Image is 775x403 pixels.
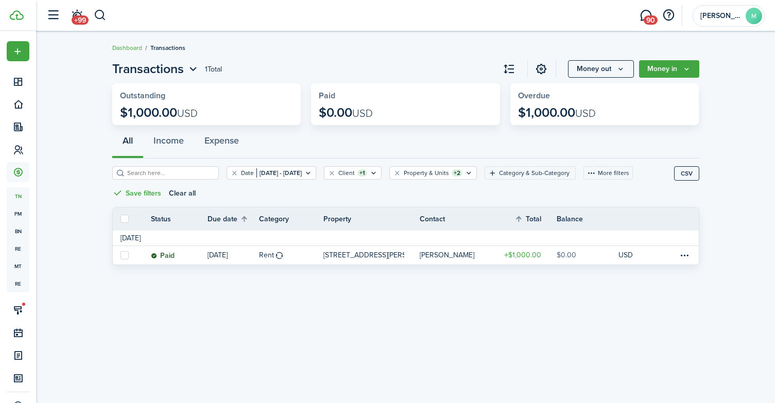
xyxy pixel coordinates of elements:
[420,251,474,259] table-profile-info-text: [PERSON_NAME]
[227,166,316,180] filter-tag: Open filter
[259,246,323,265] a: Rent
[7,41,29,61] button: Open menu
[319,91,492,100] widget-stats-title: Paid
[120,106,198,120] p: $1,000.00
[151,252,175,260] status: Paid
[639,60,699,78] button: Open menu
[143,128,194,159] button: Income
[328,169,336,177] button: Clear filter
[420,246,495,265] a: [PERSON_NAME]
[499,168,570,178] filter-tag-label: Category & Sub-Category
[452,169,462,177] filter-tag-counter: +2
[7,275,29,292] a: re
[583,166,633,180] button: More filters
[7,205,29,222] a: pm
[323,250,405,260] p: [STREET_ADDRESS][PERSON_NAME]
[208,213,259,225] th: Sort
[112,60,184,78] span: Transactions
[644,15,658,25] span: 90
[557,246,618,265] a: $0.00
[151,246,208,265] a: Paid
[323,246,420,265] a: [STREET_ADDRESS][PERSON_NAME]
[660,7,677,24] button: Open resource center
[324,166,382,180] filter-tag: Open filter
[94,7,107,24] button: Search
[323,214,420,224] th: Property
[241,168,254,178] filter-tag-label: Date
[7,222,29,240] a: bn
[420,214,495,224] th: Contact
[746,8,762,24] avatar-text: M
[495,246,557,265] a: $1,000.00
[639,60,699,78] button: Money in
[357,169,367,177] filter-tag-counter: +1
[389,166,477,180] filter-tag: Open filter
[151,214,208,224] th: Status
[618,250,633,260] p: USD
[393,169,402,177] button: Clear filter
[256,168,302,178] filter-tag-value: [DATE] - [DATE]
[674,166,699,181] button: CSV
[700,12,742,20] span: Monica
[259,250,274,260] table-info-title: Rent
[125,168,215,178] input: Search here...
[112,187,161,199] button: Save filters
[208,246,259,265] a: [DATE]
[575,106,596,121] span: USD
[177,106,198,121] span: USD
[7,187,29,205] a: tn
[504,250,541,260] table-amount-title: $1,000.00
[636,3,656,29] a: Messaging
[7,240,29,257] a: re
[319,106,373,120] p: $0.00
[205,64,222,75] header-page-total: 1 Total
[485,166,576,180] filter-tag: Open filter
[568,60,634,78] button: Money out
[194,128,249,159] button: Expense
[72,15,89,25] span: +99
[112,60,200,78] button: Transactions
[10,10,24,20] img: TenantCloud
[112,43,142,52] a: Dashboard
[618,246,647,265] a: USD
[113,233,148,243] td: [DATE]
[518,106,596,120] p: $1,000.00
[43,6,63,25] button: Open sidebar
[112,60,200,78] button: Open menu
[338,168,355,178] filter-tag-label: Client
[169,187,196,199] button: Clear all
[67,3,87,29] a: Notifications
[557,250,576,260] table-amount-description: $0.00
[7,257,29,275] a: mt
[352,106,373,121] span: USD
[120,91,294,100] widget-stats-title: Outstanding
[514,213,557,225] th: Sort
[518,91,692,100] widget-stats-title: Overdue
[230,169,239,177] button: Clear filter
[404,168,449,178] filter-tag-label: Property & Units
[568,60,634,78] button: Open menu
[557,214,618,224] th: Balance
[259,214,323,224] th: Category
[208,250,228,260] p: [DATE]
[150,43,185,52] span: Transactions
